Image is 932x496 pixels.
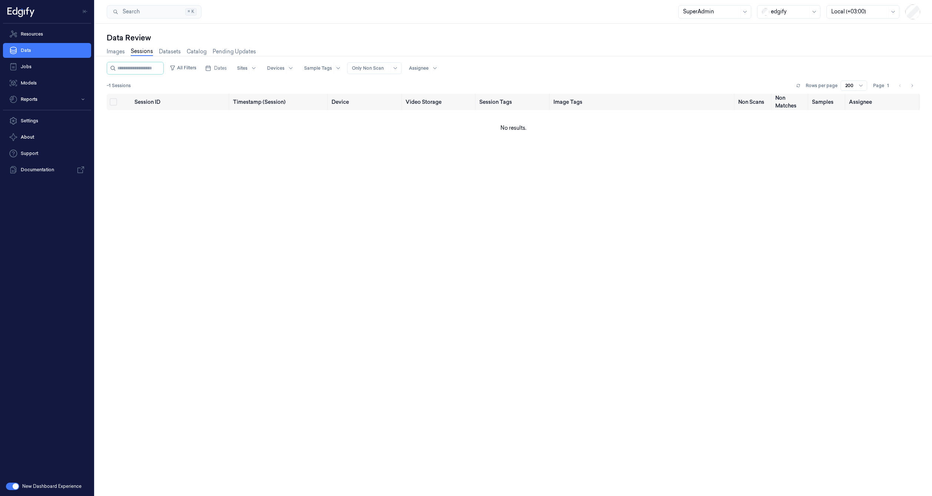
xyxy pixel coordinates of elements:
button: Reports [3,92,91,107]
a: Sessions [131,47,153,56]
button: Dates [202,62,230,74]
td: No results. [107,110,920,146]
th: Video Storage [403,94,477,110]
a: Pending Updates [213,48,256,56]
button: Go to next page [907,80,917,91]
button: All Filters [167,62,199,74]
button: Toggle Navigation [79,6,91,17]
button: Select all [110,98,117,106]
button: Search⌘K [107,5,202,19]
a: Jobs [3,59,91,74]
th: Session ID [132,94,230,110]
span: Search [120,8,140,16]
a: Support [3,146,91,161]
span: ~1 Sessions [107,82,131,89]
a: Settings [3,113,91,128]
span: Dates [214,65,227,72]
a: Datasets [159,48,181,56]
th: Non Matches [772,94,809,110]
p: Rows per page [806,82,838,89]
a: Documentation [3,162,91,177]
nav: pagination [895,80,917,91]
th: Samples [809,94,846,110]
a: Data [3,43,91,58]
th: Timestamp (Session) [230,94,329,110]
th: Session Tags [476,94,550,110]
a: Catalog [187,48,207,56]
a: Images [107,48,125,56]
th: Non Scans [735,94,772,110]
th: Image Tags [550,94,735,110]
button: About [3,130,91,145]
a: Models [3,76,91,90]
div: Data Review [107,33,920,43]
span: 1 [887,82,889,89]
th: Device [329,94,403,110]
th: Assignee [846,94,920,110]
a: Resources [3,27,91,42]
span: Page [873,82,884,89]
